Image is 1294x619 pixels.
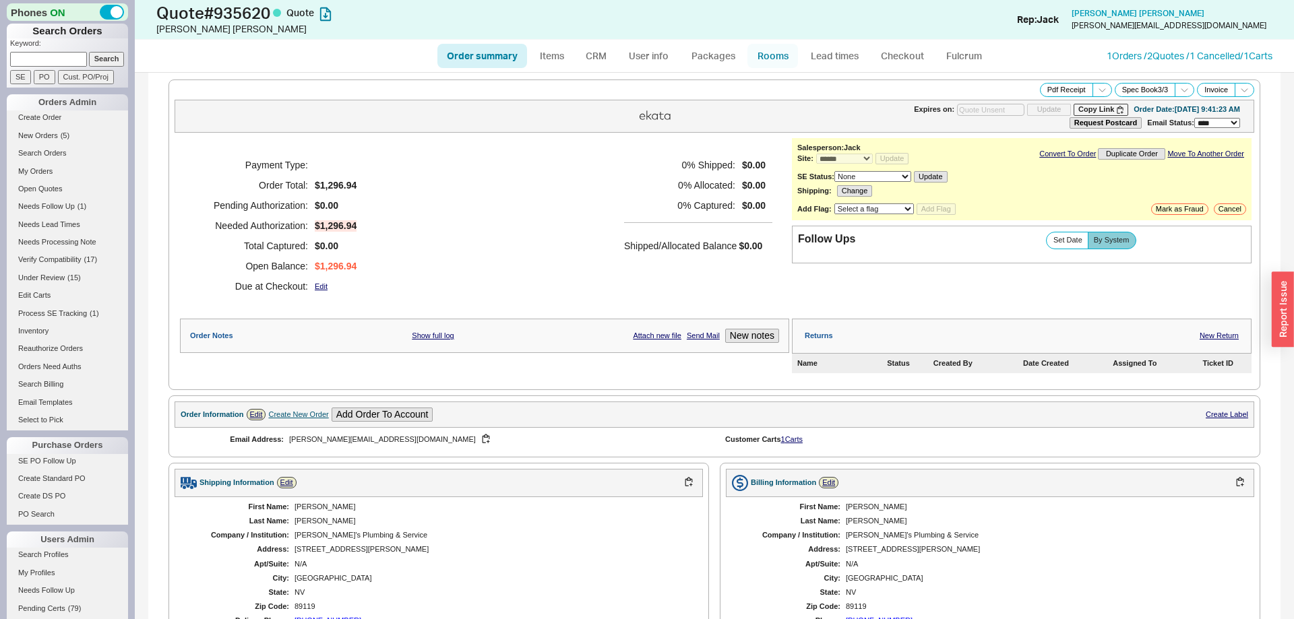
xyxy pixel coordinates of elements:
div: Returns [805,331,833,340]
span: $1,296.94 [315,220,357,232]
a: Convert To Order [1039,150,1096,158]
span: Mark as Fraud [1156,205,1204,214]
input: Quote Unsent [957,104,1024,117]
div: Zip Code: [188,602,289,611]
div: Created By [933,359,1020,368]
b: Salesperson: Jack [797,143,861,152]
button: Cancel [1214,203,1246,215]
p: Keyword: [10,38,128,52]
a: Pending Certs(79) [7,601,128,616]
input: Cust. PO/Proj [58,70,114,84]
span: Under Review [18,273,65,282]
a: /1Carts [1240,50,1272,61]
div: [GEOGRAPHIC_DATA] [846,574,1241,583]
span: Email Status: [1147,119,1194,127]
a: Search Orders [7,146,128,160]
b: Add Flag: [797,205,832,213]
div: NV [846,588,1241,597]
a: CRM [576,44,616,68]
div: Users Admin [7,531,128,548]
a: Order summary [437,44,527,68]
div: Order Notes [190,331,233,340]
button: Change [837,185,873,197]
a: Needs Lead Times [7,218,128,232]
a: Search Profiles [7,548,128,562]
a: Needs Processing Note [7,235,128,249]
div: N/A [846,560,1241,568]
div: Orders Admin [7,94,128,110]
b: Request Postcard [1074,119,1138,127]
button: Invoice [1197,83,1235,97]
span: By System [1094,236,1130,245]
div: [PERSON_NAME]'s Plumbing & Service [846,531,1241,540]
div: State: [739,588,840,597]
div: Apt/Suite: [188,560,289,568]
h5: 0 % Captured: [624,195,735,216]
div: NV [295,588,689,597]
h5: Payment Type: [197,155,308,175]
div: Create New Order [268,410,328,419]
input: PO [34,70,55,84]
div: Last Name: [739,517,840,525]
span: $1,296.94 [315,261,357,272]
span: [PERSON_NAME] [PERSON_NAME] [1072,8,1204,18]
span: Invoice [1204,86,1228,94]
div: [PERSON_NAME] [846,502,1241,511]
a: Create Standard PO [7,471,128,486]
button: Copy Link [1074,104,1128,115]
div: Last Name: [188,517,289,525]
h5: 0 % Allocated: [624,175,735,195]
button: Update [1027,104,1071,115]
button: Request Postcard [1070,117,1142,129]
div: Order Date: [DATE] 9:41:23 AM [1134,105,1240,114]
button: Pdf Receipt [1040,83,1093,97]
span: ( 15 ) [67,273,81,282]
div: Billing Information [751,478,816,487]
div: Ticket ID [1202,359,1246,368]
a: [PERSON_NAME] [PERSON_NAME] [1072,9,1204,18]
span: $0.00 [315,240,357,252]
a: Reauthorize Orders [7,341,128,356]
button: Update [914,171,947,183]
input: Search [89,52,125,66]
span: ( 5 ) [61,131,69,139]
a: 1Carts [781,435,803,443]
span: $0.00 [742,200,766,211]
div: N/A [295,560,689,568]
span: Pdf Receipt [1047,86,1086,94]
a: Rooms [747,44,798,68]
span: $0.00 [742,160,766,171]
div: First Name: [188,502,289,511]
div: [PERSON_NAME] [295,502,689,511]
input: SE [10,70,31,84]
button: Add Order To Account [332,408,433,422]
h5: Due at Checkout: [197,276,308,296]
a: Needs Follow Up [7,583,128,597]
a: User info [619,44,679,68]
div: [PERSON_NAME]'s Plumbing & Service [295,531,689,540]
a: Send Mail [687,331,720,340]
h1: Quote # 935620 [156,3,650,22]
h5: Needed Authorization: [197,216,308,236]
a: Open Quotes [7,182,128,196]
a: Select to Pick [7,413,128,427]
span: Spec Book 3 / 3 [1122,86,1169,94]
div: Company / Institution: [188,531,289,540]
a: Move To Another Order [1167,150,1244,158]
a: Edit [247,409,266,420]
div: Follow Ups [798,233,855,245]
div: 89119 [295,602,689,611]
span: New Orders [18,131,58,139]
div: Company / Institution: [739,531,840,540]
h1: Search Orders [7,24,128,38]
span: Quote [286,7,314,18]
div: [STREET_ADDRESS][PERSON_NAME] [295,545,689,554]
a: Items [530,44,574,68]
div: Order Information [181,410,244,419]
div: Phones [7,3,128,21]
button: Duplicate Order [1098,148,1165,160]
b: Shipping: [797,187,832,195]
a: Inventory [7,324,128,338]
a: My Orders [7,164,128,178]
a: Create DS PO [7,489,128,503]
